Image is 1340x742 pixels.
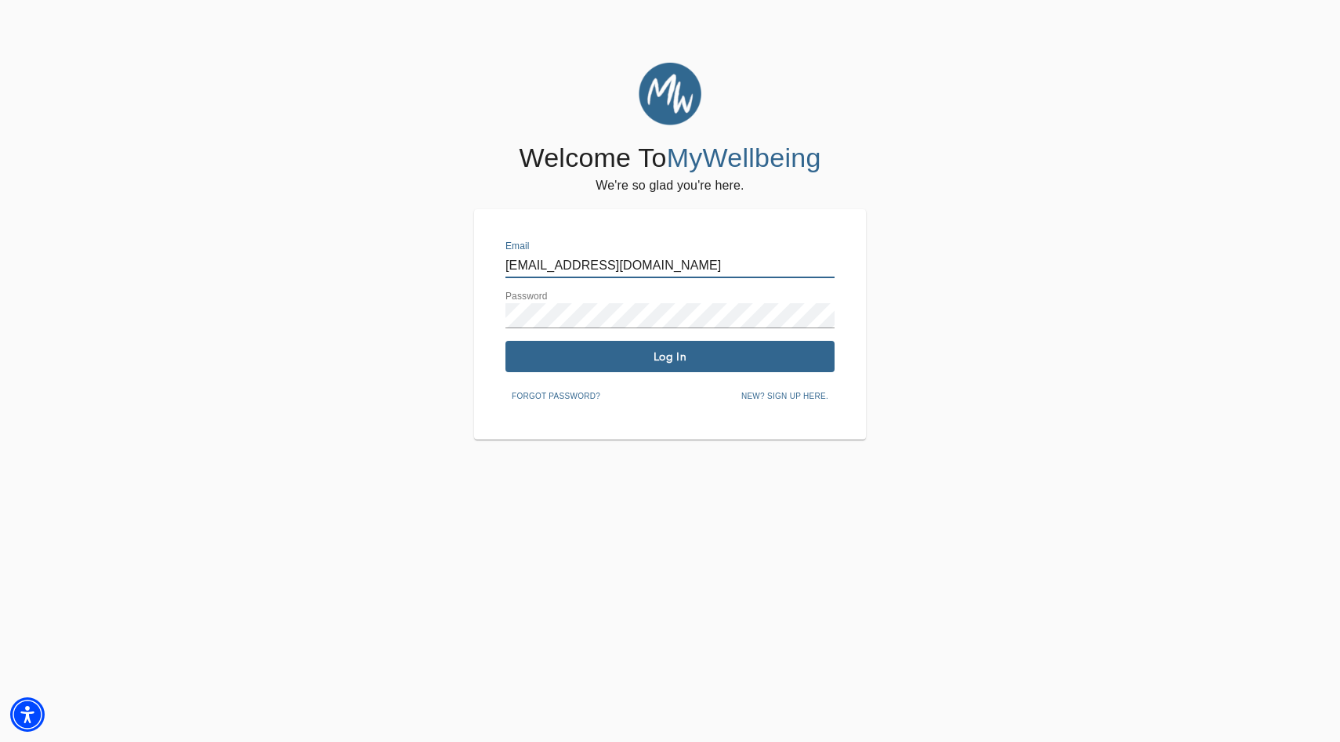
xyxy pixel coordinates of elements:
[10,697,45,732] div: Accessibility Menu
[741,389,828,404] span: New? Sign up here.
[505,292,548,302] label: Password
[505,389,607,401] a: Forgot password?
[512,389,600,404] span: Forgot password?
[519,142,820,175] h4: Welcome To
[596,175,744,197] h6: We're so glad you're here.
[639,63,701,125] img: MyWellbeing
[505,385,607,408] button: Forgot password?
[505,341,835,372] button: Log In
[735,385,835,408] button: New? Sign up here.
[512,349,828,364] span: Log In
[667,143,821,172] span: MyWellbeing
[505,242,530,252] label: Email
